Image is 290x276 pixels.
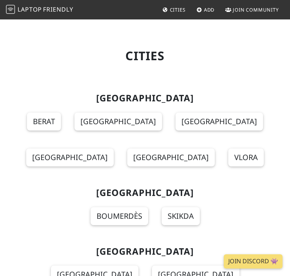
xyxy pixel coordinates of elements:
a: [GEOGRAPHIC_DATA] [175,113,263,131]
span: Join Community [233,6,279,13]
h2: [GEOGRAPHIC_DATA] [15,187,275,198]
span: Friendly [43,5,73,13]
a: Boumerdès [91,207,148,225]
span: Cities [170,6,186,13]
h2: [GEOGRAPHIC_DATA] [15,93,275,104]
h1: Cities [15,49,275,63]
img: LaptopFriendly [6,5,15,14]
a: Join Community [222,3,282,16]
a: Berat [27,113,61,131]
span: Add [204,6,215,13]
a: Cities [159,3,189,16]
a: Vlora [228,148,264,166]
a: Add [193,3,218,16]
span: Laptop [18,5,42,13]
h2: [GEOGRAPHIC_DATA] [15,246,275,257]
a: [GEOGRAPHIC_DATA] [26,148,114,166]
a: Skikda [162,207,200,225]
a: [GEOGRAPHIC_DATA] [127,148,215,166]
a: [GEOGRAPHIC_DATA] [74,113,162,131]
a: LaptopFriendly LaptopFriendly [6,3,73,16]
a: Join Discord 👾 [224,254,283,269]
